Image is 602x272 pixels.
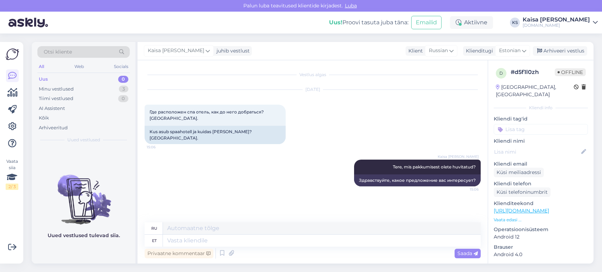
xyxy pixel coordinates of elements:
[118,95,128,102] div: 0
[452,187,479,192] span: 15:06
[511,68,555,76] div: # d5f1l0zh
[494,233,588,241] p: Android 12
[214,47,250,55] div: juhib vestlust
[429,47,448,55] span: Russian
[145,72,481,78] div: Vestlus algas
[494,208,549,214] a: [URL][DOMAIN_NAME]
[150,109,265,121] span: Где расположен спа отель, как до него добраться? [GEOGRAPHIC_DATA].
[499,70,503,76] span: d
[494,160,588,168] p: Kliendi email
[494,187,551,197] div: Küsi telefoninumbrit
[67,137,100,143] span: Uued vestlused
[48,232,120,239] p: Uued vestlused tulevad siia.
[438,154,479,159] span: Kaisa [PERSON_NAME]
[113,62,130,71] div: Socials
[450,16,493,29] div: Aktiivne
[118,76,128,83] div: 0
[494,137,588,145] p: Kliendi nimi
[533,46,587,56] div: Arhiveeri vestlus
[457,250,478,256] span: Saada
[39,95,73,102] div: Tiimi vestlused
[523,17,598,28] a: Kaisa [PERSON_NAME][DOMAIN_NAME]
[494,243,588,251] p: Brauser
[411,16,442,29] button: Emailid
[119,86,128,93] div: 3
[494,180,588,187] p: Kliendi telefon
[39,105,65,112] div: AI Assistent
[393,164,476,169] span: Tere, mis pakkumisest olete huvitatud?
[37,62,45,71] div: All
[329,19,342,26] b: Uus!
[523,17,590,23] div: Kaisa [PERSON_NAME]
[494,226,588,233] p: Operatsioonisüsteem
[145,249,213,258] div: Privaatne kommentaar
[151,222,157,234] div: ru
[39,115,49,122] div: Kõik
[6,158,18,190] div: Vaata siia
[494,148,580,156] input: Lisa nimi
[145,86,481,93] div: [DATE]
[147,144,173,150] span: 15:06
[494,168,544,177] div: Küsi meiliaadressi
[494,115,588,123] p: Kliendi tag'id
[463,47,493,55] div: Klienditugi
[354,174,481,186] div: Здравствуйте, какое предложение вас интересует?
[32,162,135,225] img: No chats
[39,124,68,131] div: Arhiveeritud
[73,62,85,71] div: Web
[406,47,423,55] div: Klient
[523,23,590,28] div: [DOMAIN_NAME]
[39,86,74,93] div: Minu vestlused
[145,126,286,144] div: Kus asub spaahotell ja kuidas [PERSON_NAME]? [GEOGRAPHIC_DATA].
[494,251,588,258] p: Android 4.0
[6,184,18,190] div: 2 / 3
[329,18,408,27] div: Proovi tasuta juba täna:
[494,217,588,223] p: Vaata edasi ...
[510,18,520,27] div: KS
[494,105,588,111] div: Kliendi info
[555,68,586,76] span: Offline
[494,124,588,135] input: Lisa tag
[494,200,588,207] p: Klienditeekond
[496,84,574,98] div: [GEOGRAPHIC_DATA], [GEOGRAPHIC_DATA]
[39,76,48,83] div: Uus
[148,47,204,55] span: Kaisa [PERSON_NAME]
[6,48,19,61] img: Askly Logo
[343,2,359,9] span: Luba
[44,48,72,56] span: Otsi kliente
[499,47,521,55] span: Estonian
[152,235,157,247] div: et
